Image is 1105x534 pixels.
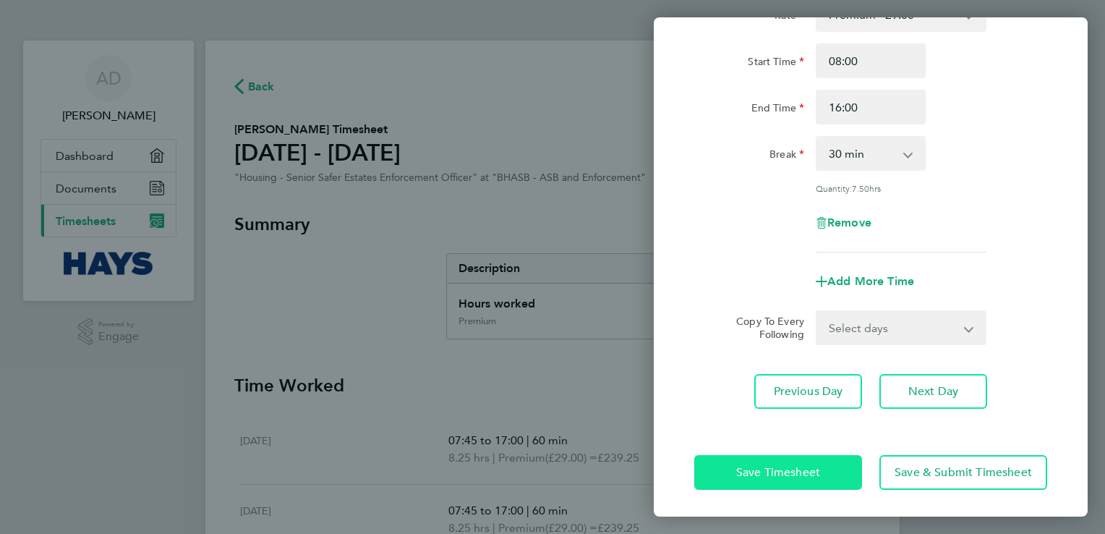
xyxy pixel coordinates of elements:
div: Quantity: hrs [816,182,986,194]
button: Save & Submit Timesheet [879,455,1047,490]
span: Remove [827,216,871,229]
label: Rate [775,9,804,26]
button: Remove [816,217,871,229]
button: Next Day [879,374,987,409]
button: Save Timesheet [694,455,862,490]
span: Add More Time [827,274,914,288]
label: End Time [751,101,804,119]
span: Previous Day [774,384,843,399]
span: Save Timesheet [736,465,820,480]
label: Copy To Every Following [725,315,804,341]
span: Save & Submit Timesheet [895,465,1032,480]
label: Break [769,148,804,165]
input: E.g. 18:00 [816,90,926,124]
label: Start Time [748,55,804,72]
input: E.g. 08:00 [816,43,926,78]
button: Previous Day [754,374,862,409]
span: 7.50 [852,182,869,194]
span: Next Day [908,384,958,399]
button: Add More Time [816,276,914,287]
